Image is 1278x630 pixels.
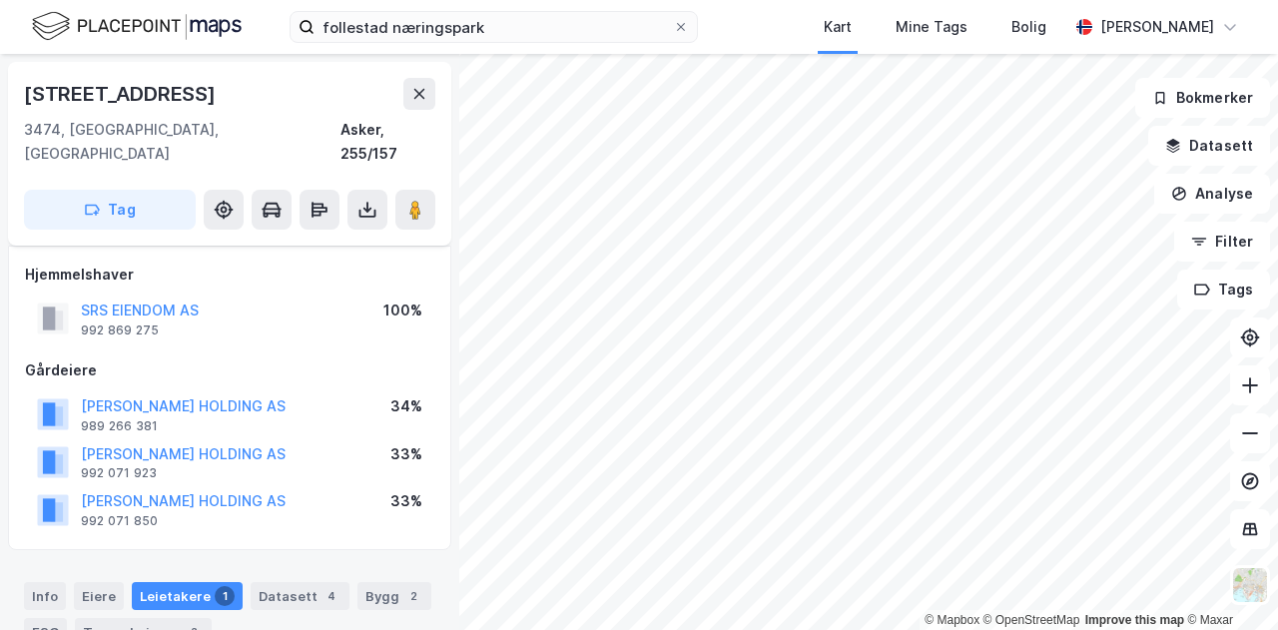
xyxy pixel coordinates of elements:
[32,9,242,44] img: logo.f888ab2527a4732fd821a326f86c7f29.svg
[390,489,422,513] div: 33%
[1178,534,1278,630] iframe: Chat Widget
[81,513,158,529] div: 992 071 850
[81,465,157,481] div: 992 071 923
[81,418,158,434] div: 989 266 381
[24,190,196,230] button: Tag
[315,12,673,42] input: Søk på adresse, matrikkel, gårdeiere, leietakere eller personer
[25,358,434,382] div: Gårdeiere
[925,613,979,627] a: Mapbox
[321,586,341,606] div: 4
[1148,126,1270,166] button: Datasett
[383,299,422,322] div: 100%
[132,582,243,610] div: Leietakere
[340,118,435,166] div: Asker, 255/157
[1085,613,1184,627] a: Improve this map
[390,442,422,466] div: 33%
[24,582,66,610] div: Info
[24,118,340,166] div: 3474, [GEOGRAPHIC_DATA], [GEOGRAPHIC_DATA]
[1011,15,1046,39] div: Bolig
[896,15,967,39] div: Mine Tags
[81,322,159,338] div: 992 869 275
[983,613,1080,627] a: OpenStreetMap
[251,582,349,610] div: Datasett
[403,586,423,606] div: 2
[24,78,220,110] div: [STREET_ADDRESS]
[25,263,434,287] div: Hjemmelshaver
[1177,270,1270,310] button: Tags
[1174,222,1270,262] button: Filter
[74,582,124,610] div: Eiere
[1100,15,1214,39] div: [PERSON_NAME]
[390,394,422,418] div: 34%
[824,15,852,39] div: Kart
[1135,78,1270,118] button: Bokmerker
[357,582,431,610] div: Bygg
[1154,174,1270,214] button: Analyse
[215,586,235,606] div: 1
